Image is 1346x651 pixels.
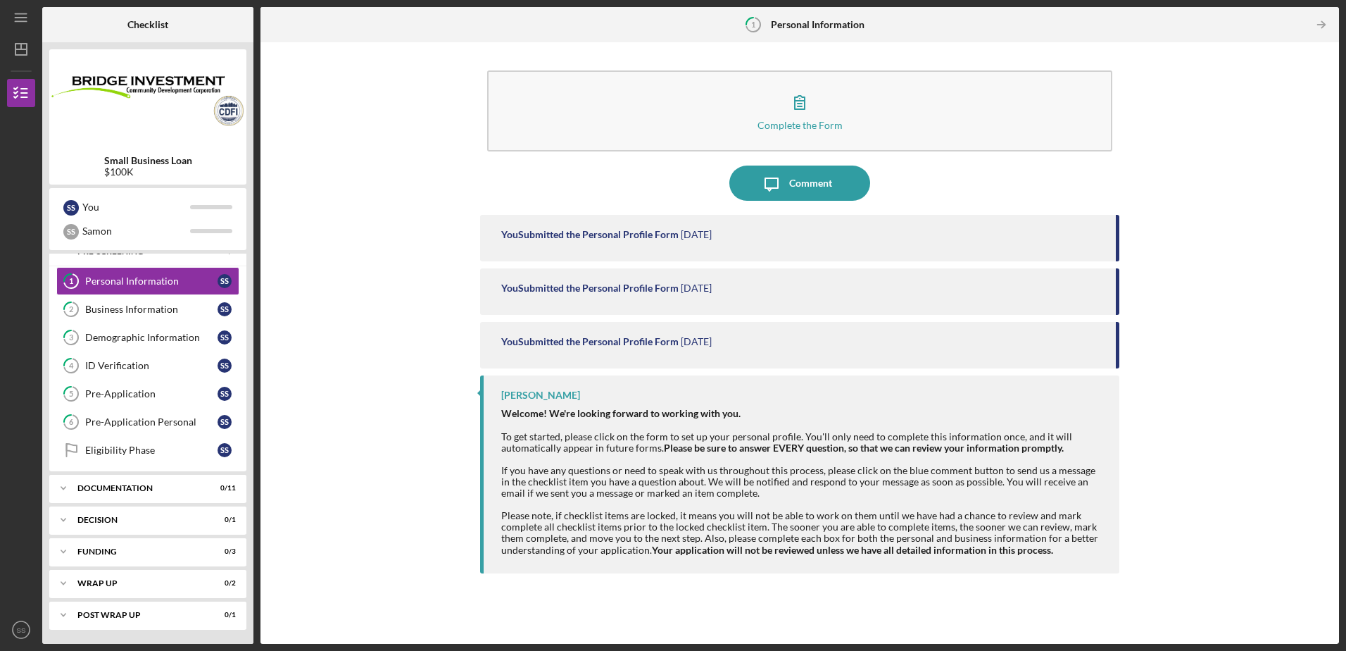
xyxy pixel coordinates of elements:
[501,390,580,401] div: [PERSON_NAME]
[77,579,201,588] div: Wrap up
[104,166,192,178] div: $100K
[501,229,679,240] div: You Submitted the Personal Profile Form
[56,380,239,408] a: 5Pre-ApplicationSS
[69,305,73,314] tspan: 2
[77,516,201,524] div: Decision
[85,388,218,399] div: Pre-Application
[501,408,1105,453] div: To get started, please click on the form to set up your personal profile. You'll only need to com...
[56,323,239,352] a: 3Demographic InformationSS
[218,274,232,288] div: S S
[85,445,218,456] div: Eligibility Phase
[501,465,1105,556] div: If you have any questions or need to speak with us throughout this process, please click on the b...
[210,611,236,619] div: 0 / 1
[69,333,73,342] tspan: 3
[69,418,74,427] tspan: 6
[127,19,168,30] b: Checklist
[681,336,712,347] time: 2025-08-07 00:10
[210,579,236,588] div: 0 / 2
[69,390,73,399] tspan: 5
[218,443,232,457] div: S S
[49,56,246,141] img: Product logo
[218,387,232,401] div: S S
[85,304,218,315] div: Business Information
[56,295,239,323] a: 2Business InformationSS
[757,120,843,130] div: Complete the Form
[218,359,232,373] div: S S
[664,442,1064,454] strong: Please be sure to answer EVERY question, so that we can review your information promptly.
[85,275,218,287] div: Personal Information
[218,415,232,429] div: S S
[210,484,236,492] div: 0 / 11
[69,361,74,371] tspan: 4
[56,267,239,295] a: 1Personal InformationSS
[210,547,236,556] div: 0 / 3
[729,166,870,201] button: Comment
[218,302,232,316] div: S S
[56,408,239,436] a: 6Pre-Application PersonalSS
[56,352,239,380] a: 4ID VerificationSS
[771,19,864,30] b: Personal Information
[487,70,1112,151] button: Complete the Form
[85,416,218,428] div: Pre-Application Personal
[681,283,712,294] time: 2025-08-07 00:10
[751,20,755,29] tspan: 1
[789,166,832,201] div: Comment
[17,626,26,634] text: SS
[210,516,236,524] div: 0 / 1
[63,224,79,240] div: S S
[85,360,218,371] div: ID Verification
[85,332,218,343] div: Demographic Information
[218,330,232,345] div: S S
[501,336,679,347] div: You Submitted the Personal Profile Form
[63,200,79,216] div: S S
[82,219,190,243] div: Samon
[56,436,239,464] a: Eligibility PhaseSS
[69,277,73,286] tspan: 1
[501,283,679,294] div: You Submitted the Personal Profile Form
[652,544,1053,556] strong: Your application will not be reviewed unless we have all detailed information in this process.
[104,155,192,166] b: Small Business Loan
[7,616,35,644] button: SS
[77,484,201,492] div: Documentation
[77,611,201,619] div: Post Wrap Up
[681,229,712,240] time: 2025-08-07 00:12
[77,547,201,556] div: Funding
[501,407,741,419] strong: Welcome! We're looking forward to working with you.
[82,195,190,219] div: You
